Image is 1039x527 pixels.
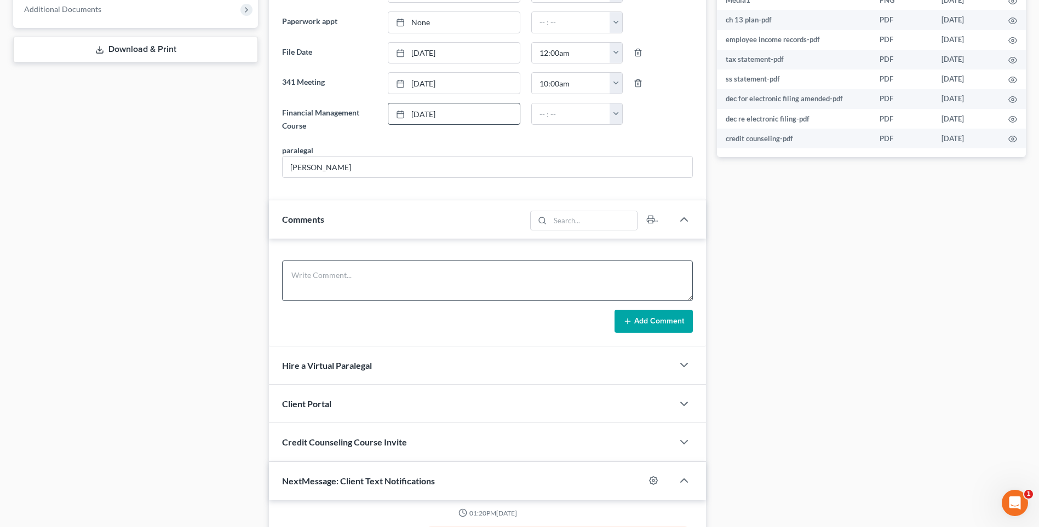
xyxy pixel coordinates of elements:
a: Download & Print [13,37,258,62]
span: 1 [1024,490,1033,499]
label: Paperwork appt [277,11,382,33]
input: -- : -- [532,12,610,33]
a: [DATE] [388,103,520,124]
iframe: Intercom live chat [1002,490,1028,516]
td: [DATE] [933,89,1000,109]
td: [DATE] [933,30,1000,50]
span: Client Portal [282,398,331,409]
td: PDF [871,109,933,129]
td: ss statement-pdf [717,70,871,89]
button: Add Comment [615,310,693,333]
td: PDF [871,30,933,50]
td: [DATE] [933,109,1000,129]
a: None [388,12,520,33]
td: dec for electronic filing amended-pdf [717,89,871,109]
input: -- : -- [532,43,610,63]
td: employee income records-pdf [717,30,871,50]
td: ch 13 plan-pdf [717,10,871,30]
td: PDF [871,70,933,89]
td: tax statement-pdf [717,50,871,70]
span: NextMessage: Client Text Notifications [282,476,435,486]
label: File Date [277,42,382,64]
label: Financial Management Course [277,103,382,136]
td: PDF [871,50,933,70]
span: Credit Counseling Course Invite [282,437,407,447]
div: 01:20PM[DATE] [282,508,693,518]
input: -- : -- [532,103,610,124]
label: 341 Meeting [277,72,382,94]
span: Hire a Virtual Paralegal [282,360,372,370]
input: Search... [550,211,637,230]
td: PDF [871,129,933,148]
td: dec re electronic filing-pdf [717,109,871,129]
td: credit counseling-pdf [717,129,871,148]
td: [DATE] [933,129,1000,148]
a: [DATE] [388,73,520,94]
td: [DATE] [933,50,1000,70]
td: PDF [871,10,933,30]
input: -- [283,157,692,177]
span: Additional Documents [24,4,101,14]
td: PDF [871,89,933,109]
td: [DATE] [933,10,1000,30]
div: paralegal [282,144,313,156]
input: -- : -- [532,73,610,94]
span: Comments [282,214,324,224]
a: [DATE] [388,43,520,63]
td: [DATE] [933,70,1000,89]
